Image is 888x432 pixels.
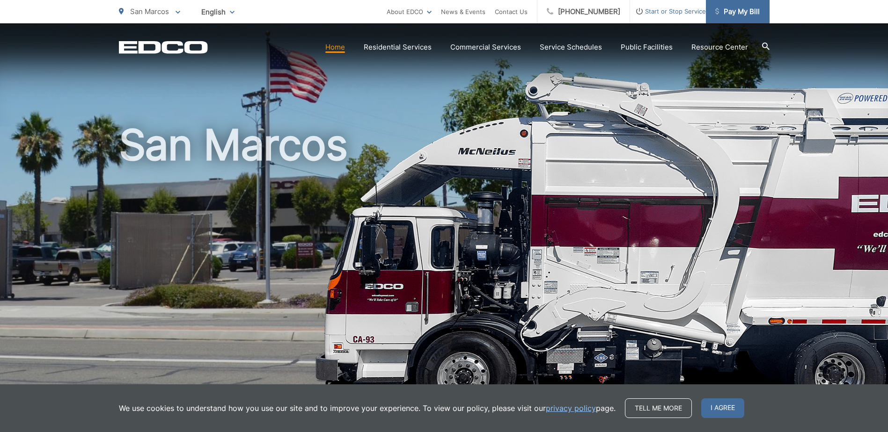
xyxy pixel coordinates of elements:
a: Service Schedules [540,42,602,53]
a: Resource Center [691,42,748,53]
a: Home [325,42,345,53]
a: Commercial Services [450,42,521,53]
a: EDCD logo. Return to the homepage. [119,41,208,54]
a: Public Facilities [621,42,673,53]
p: We use cookies to understand how you use our site and to improve your experience. To view our pol... [119,403,616,414]
a: Residential Services [364,42,432,53]
span: San Marcos [130,7,169,16]
span: English [194,4,242,20]
h1: San Marcos [119,122,770,418]
a: privacy policy [546,403,596,414]
span: I agree [701,398,744,418]
a: News & Events [441,6,485,17]
a: Tell me more [625,398,692,418]
a: About EDCO [387,6,432,17]
span: Pay My Bill [715,6,760,17]
a: Contact Us [495,6,528,17]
